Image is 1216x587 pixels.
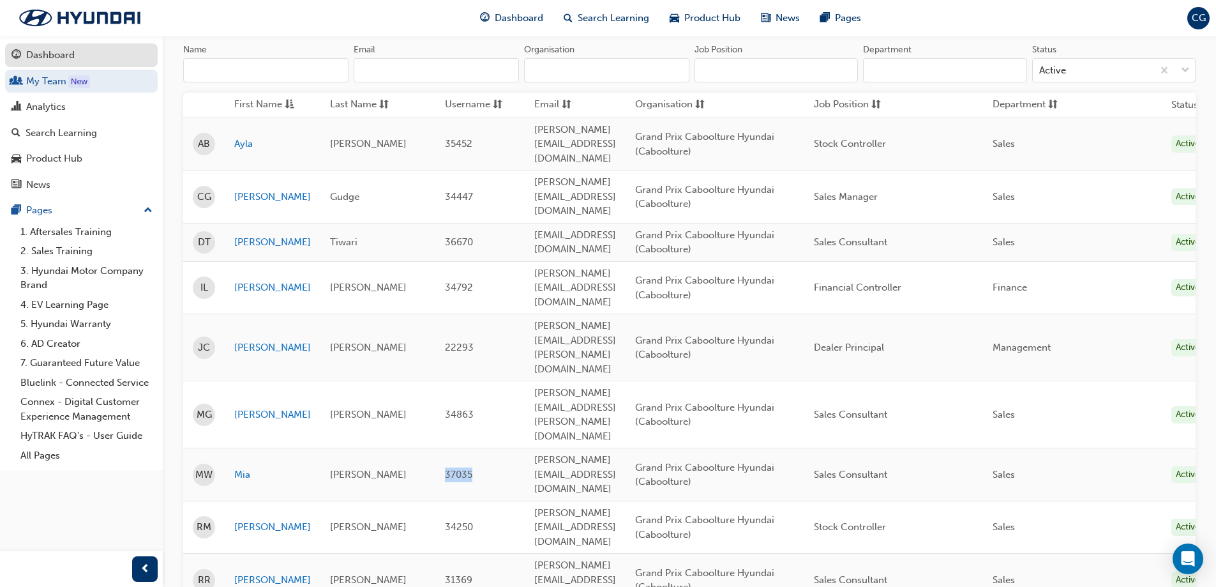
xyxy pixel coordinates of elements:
[1192,11,1206,26] span: CG
[15,241,158,261] a: 2. Sales Training
[330,97,400,113] button: Last Namesorting-icon
[11,179,21,191] span: news-icon
[183,58,349,82] input: Name
[524,43,574,56] div: Organisation
[15,222,158,242] a: 1. Aftersales Training
[635,462,774,488] span: Grand Prix Caboolture Hyundai (Caboolture)
[234,235,311,250] a: [PERSON_NAME]
[578,11,649,26] span: Search Learning
[993,521,1015,533] span: Sales
[635,402,774,428] span: Grand Prix Caboolture Hyundai (Caboolture)
[814,521,886,533] span: Stock Controller
[11,102,21,113] span: chart-icon
[15,373,158,393] a: Bluelink - Connected Service
[330,191,359,202] span: Gudge
[835,11,861,26] span: Pages
[445,97,490,113] span: Username
[234,340,311,355] a: [PERSON_NAME]
[635,514,774,540] span: Grand Prix Caboolture Hyundai (Caboolture)
[1171,519,1205,536] div: Active
[330,236,357,248] span: Tiwari
[445,521,473,533] span: 34250
[871,97,881,113] span: sorting-icon
[993,97,1063,113] button: Departmentsorting-icon
[1171,135,1205,153] div: Active
[814,97,869,113] span: Job Position
[635,275,774,301] span: Grand Prix Caboolture Hyundai (Caboolture)
[562,97,571,113] span: sorting-icon
[534,97,604,113] button: Emailsorting-icon
[1039,63,1066,78] div: Active
[5,147,158,171] a: Product Hub
[379,97,389,113] span: sorting-icon
[330,342,407,353] span: [PERSON_NAME]
[330,409,407,420] span: [PERSON_NAME]
[234,97,282,113] span: First Name
[445,409,474,420] span: 34863
[814,191,878,202] span: Sales Manager
[234,468,311,482] a: Mia
[445,342,474,353] span: 22293
[534,97,559,113] span: Email
[635,184,774,210] span: Grand Prix Caboolture Hyundai (Caboolture)
[354,43,375,56] div: Email
[26,48,75,63] div: Dashboard
[330,574,407,586] span: [PERSON_NAME]
[68,75,90,88] div: Tooltip anchor
[1181,63,1190,79] span: down-icon
[11,153,21,165] span: car-icon
[15,295,158,315] a: 4. EV Learning Page
[534,507,616,547] span: [PERSON_NAME][EMAIL_ADDRESS][DOMAIN_NAME]
[694,43,742,56] div: Job Position
[814,282,901,293] span: Financial Controller
[993,97,1046,113] span: Department
[330,469,407,480] span: [PERSON_NAME]
[5,173,158,197] a: News
[814,236,887,248] span: Sales Consultant
[470,5,553,31] a: guage-iconDashboard
[1171,466,1205,484] div: Active
[534,124,616,164] span: [PERSON_NAME][EMAIL_ADDRESS][DOMAIN_NAME]
[197,408,212,422] span: MG
[534,229,616,255] span: [EMAIL_ADDRESS][DOMAIN_NAME]
[820,10,830,26] span: pages-icon
[1187,7,1210,29] button: CG
[15,334,158,354] a: 6. AD Creator
[694,58,858,82] input: Job Position
[993,282,1027,293] span: Finance
[524,58,689,82] input: Organisation
[814,574,887,586] span: Sales Consultant
[684,11,740,26] span: Product Hub
[445,282,473,293] span: 34792
[635,97,693,113] span: Organisation
[330,282,407,293] span: [PERSON_NAME]
[285,97,294,113] span: asc-icon
[814,469,887,480] span: Sales Consultant
[761,10,770,26] span: news-icon
[183,43,207,56] div: Name
[15,392,158,426] a: Connex - Digital Customer Experience Management
[445,574,472,586] span: 31369
[234,97,304,113] button: First Nameasc-icon
[493,97,502,113] span: sorting-icon
[234,190,311,204] a: [PERSON_NAME]
[534,387,616,442] span: [PERSON_NAME][EMAIL_ADDRESS][PERSON_NAME][DOMAIN_NAME]
[1171,234,1205,251] div: Active
[445,138,472,149] span: 35452
[26,178,50,192] div: News
[993,191,1015,202] span: Sales
[814,138,886,149] span: Stock Controller
[1171,98,1198,112] th: Status
[5,95,158,119] a: Analytics
[564,10,573,26] span: search-icon
[140,561,150,577] span: prev-icon
[635,131,774,157] span: Grand Prix Caboolture Hyundai (Caboolture)
[5,41,158,199] button: DashboardMy TeamAnalyticsSearch LearningProduct HubNews
[234,520,311,535] a: [PERSON_NAME]
[863,43,912,56] div: Department
[480,10,490,26] span: guage-icon
[993,236,1015,248] span: Sales
[330,138,407,149] span: [PERSON_NAME]
[659,5,751,31] a: car-iconProduct Hub
[198,340,210,355] span: JC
